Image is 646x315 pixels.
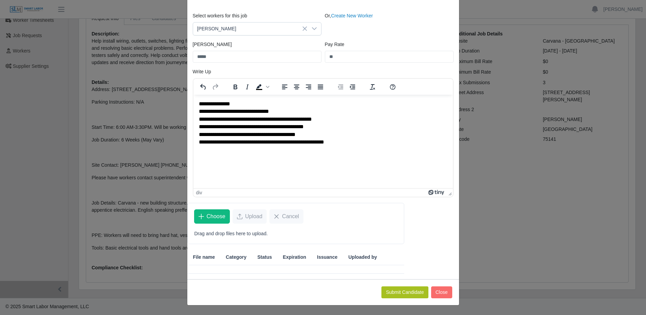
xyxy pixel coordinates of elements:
label: Pay Rate [325,41,345,48]
button: Choose [194,209,230,224]
button: Decrease indent [335,82,346,92]
span: File name [193,254,215,261]
div: Press the Up and Down arrow keys to resize the editor. [446,189,453,197]
button: Align center [291,82,302,92]
span: Category [226,254,247,261]
a: Create New Worker [331,13,373,18]
button: Undo [198,82,209,92]
button: Cancel [269,209,303,224]
a: Powered by Tiny [428,190,445,195]
iframe: Rich Text Area [193,95,453,188]
button: Close [431,286,452,298]
button: Increase indent [347,82,358,92]
button: Submit Candidate [381,286,428,298]
button: Justify [315,82,326,92]
button: Align left [279,82,290,92]
button: Italic [241,82,253,92]
p: Drag and drop files here to upload. [194,230,398,237]
div: Or, [323,12,455,35]
span: Luis Primera [193,22,308,35]
button: Align right [303,82,314,92]
button: Redo [209,82,221,92]
span: Cancel [282,212,299,221]
button: Upload [233,209,267,224]
span: Expiration [283,254,306,261]
button: Bold [230,82,241,92]
label: Select workers for this job [193,12,247,19]
span: Status [257,254,272,261]
span: Upload [245,212,263,221]
label: [PERSON_NAME] [193,41,232,48]
button: Help [387,82,398,92]
div: Background color Black [253,82,270,92]
span: Uploaded by [348,254,377,261]
span: Issuance [317,254,337,261]
div: div [196,190,202,195]
span: Choose [207,212,225,221]
label: Write Up [193,68,211,75]
button: Clear formatting [367,82,378,92]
